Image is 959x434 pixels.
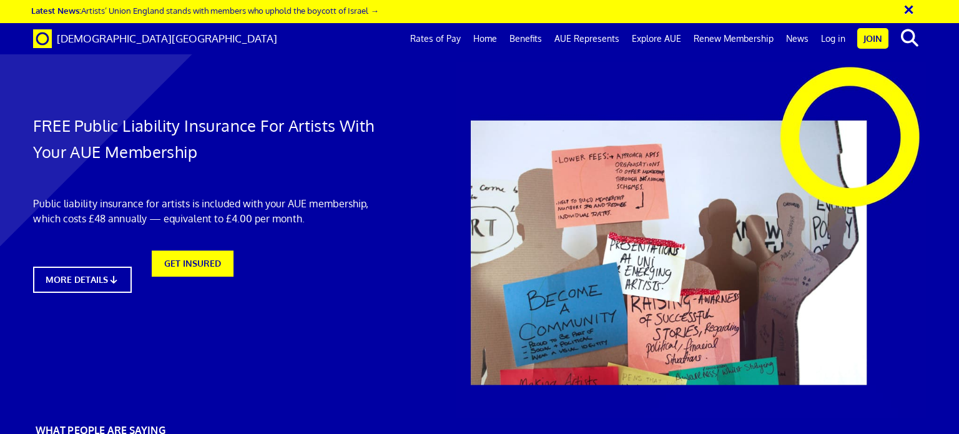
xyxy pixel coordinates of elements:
h1: FREE Public Liability Insurance For Artists With Your AUE Membership [33,112,394,165]
a: News [780,23,815,54]
a: Benefits [503,23,548,54]
button: search [891,25,929,51]
strong: Latest News: [31,5,81,16]
a: Explore AUE [626,23,687,54]
a: Rates of Pay [404,23,467,54]
a: Renew Membership [687,23,780,54]
a: Join [857,28,888,49]
a: GET INSURED [152,267,234,293]
a: Brand [DEMOGRAPHIC_DATA][GEOGRAPHIC_DATA] [24,23,287,54]
a: Latest News:Artists’ Union England stands with members who uphold the boycott of Israel → [31,5,378,16]
p: Public liability insurance for artists is included with your AUE membership, which costs £48 annu... [33,196,394,226]
span: [DEMOGRAPHIC_DATA][GEOGRAPHIC_DATA] [57,32,277,45]
a: AUE Represents [548,23,626,54]
a: Home [467,23,503,54]
a: MORE DETAILS [33,267,132,293]
a: Log in [815,23,852,54]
